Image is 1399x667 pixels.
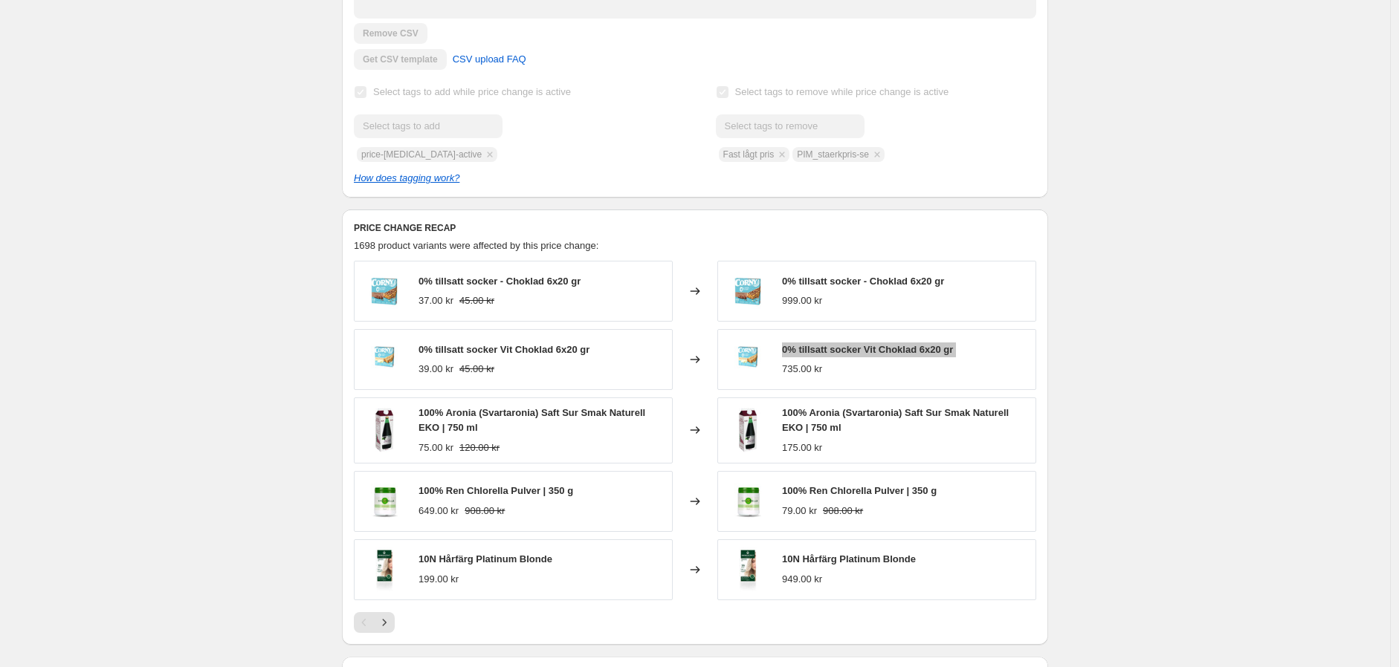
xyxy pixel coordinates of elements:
img: ef56449b-eb92-49ad-b95e-811ef84a9e63_80x.jpg [362,337,407,382]
span: CSV upload FAQ [453,52,526,67]
img: 6fe3d693-e9b5-482f-b89f-f5579ba7973e_80x.jpg [726,479,770,524]
strike: 908.00 kr [823,504,863,518]
img: ef56449b-eb92-49ad-b95e-811ef84a9e63_80x.jpg [726,337,770,382]
img: 42952eb0-2ebb-4669-a3ee-af6ef8c656e4_80x.jpg [362,547,407,592]
img: 42952eb0-2ebb-4669-a3ee-af6ef8c656e4_80x.jpg [726,547,770,592]
div: 649.00 kr [419,504,459,518]
div: 75.00 kr [419,440,453,455]
div: 949.00 kr [782,572,822,587]
a: How does tagging work? [354,172,459,183]
img: 6fe3d693-e9b5-482f-b89f-f5579ba7973e_80x.jpg [362,479,407,524]
img: 08a54b90-d5c1-451a-9f82-804a510c344f_80x.jpg [726,269,770,313]
img: e78d9a41-840e-4c39-97f9-d38ec6b04d8a_80x.jpg [362,408,407,452]
span: 100% Ren Chlorella Pulver | 350 g [419,485,573,496]
div: 999.00 kr [782,293,822,308]
img: e78d9a41-840e-4c39-97f9-d38ec6b04d8a_80x.jpg [726,408,770,452]
span: 1698 product variants were affected by this price change: [354,240,598,251]
span: 0% tillsatt socker - Choklad 6x20 gr [419,276,581,287]
nav: Pagination [354,612,395,633]
span: 100% Aronia (Svartaronia) Saft Sur Smak Naturell EKO | 750 ml [782,407,1009,433]
span: 10N Hårfärg Platinum Blonde [419,553,552,564]
span: 0% tillsatt socker - Choklad 6x20 gr [782,276,944,287]
span: 100% Aronia (Svartaronia) Saft Sur Smak Naturell EKO | 750 ml [419,407,645,433]
strike: 45.00 kr [459,293,494,308]
span: 0% tillsatt socker Vit Choklad 6x20 gr [782,344,953,355]
input: Select tags to add [354,114,503,138]
a: CSV upload FAQ [444,48,535,71]
div: 199.00 kr [419,572,459,587]
h6: PRICE CHANGE RECAP [354,222,1036,234]
span: 100% Ren Chlorella Pulver | 350 g [782,485,937,496]
strike: 908.00 kr [465,504,505,518]
div: 175.00 kr [782,440,822,455]
strike: 45.00 kr [459,362,494,377]
div: 79.00 kr [782,504,817,518]
span: 10N Hårfärg Platinum Blonde [782,553,916,564]
strike: 120.00 kr [459,440,500,455]
img: 08a54b90-d5c1-451a-9f82-804a510c344f_80x.jpg [362,269,407,313]
button: Next [374,612,395,633]
input: Select tags to remove [716,114,865,138]
span: 0% tillsatt socker Vit Choklad 6x20 gr [419,344,589,355]
span: Select tags to add while price change is active [373,86,571,97]
div: 37.00 kr [419,293,453,308]
span: Select tags to remove while price change is active [735,86,949,97]
div: 735.00 kr [782,362,822,377]
div: 39.00 kr [419,362,453,377]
